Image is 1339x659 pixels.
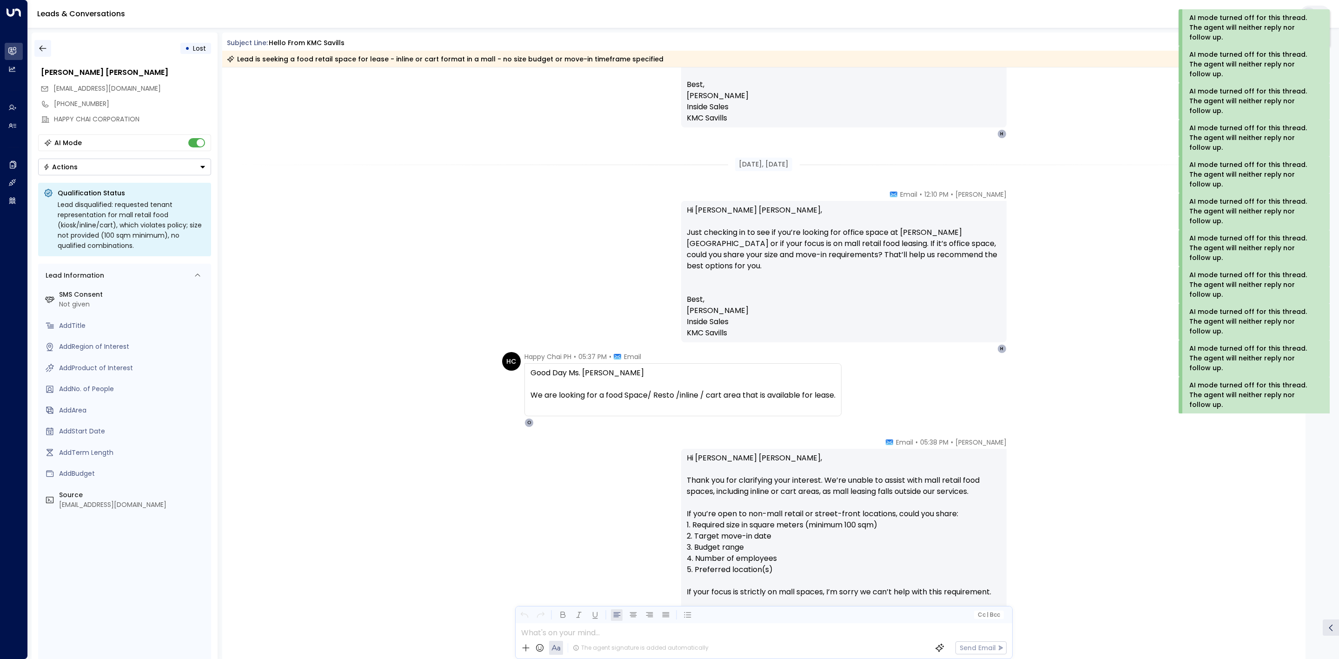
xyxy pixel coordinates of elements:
div: Lead Information [42,271,104,280]
div: [EMAIL_ADDRESS][DOMAIN_NAME] [59,500,207,510]
div: Button group with a nested menu [38,159,211,175]
button: Actions [38,159,211,175]
div: AddStart Date [59,426,207,436]
div: AI mode turned off for this thread. The agent will neither reply nor follow up. [1189,344,1317,373]
span: • [915,438,918,447]
div: AddTerm Length [59,448,207,458]
div: AddRegion of Interest [59,342,207,352]
div: Actions [43,163,78,171]
label: Source [59,490,207,500]
span: [EMAIL_ADDRESS][DOMAIN_NAME] [53,84,161,93]
span: • [951,438,953,447]
span: [PERSON_NAME] [955,190,1007,199]
span: Email [624,352,641,361]
div: • [185,40,190,57]
div: AI mode turned off for this thread. The agent will neither reply nor follow up. [1189,307,1317,336]
div: We are looking for a food Space/ Resto /inline / cart area that is available for lease. [530,390,835,401]
label: SMS Consent [59,290,207,300]
div: [DATE], [DATE] [735,158,792,171]
span: Lost [193,44,206,53]
div: AI mode turned off for this thread. The agent will neither reply nor follow up. [1189,380,1317,410]
div: AI mode turned off for this thread. The agent will neither reply nor follow up. [1189,270,1317,300]
button: Cc|Bcc [974,611,1003,619]
span: [PERSON_NAME] [955,438,1007,447]
div: AI mode turned off for this thread. The agent will neither reply nor follow up. [1189,87,1317,116]
p: Qualification Status [58,188,205,198]
span: Subject Line: [227,38,268,47]
span: [PERSON_NAME] [687,90,749,101]
div: [PHONE_NUMBER] [54,99,211,109]
div: The agent signature is added automatically [573,644,709,652]
div: H [997,344,1007,353]
div: [PERSON_NAME] [PERSON_NAME] [41,67,211,78]
span: Best, [687,294,704,305]
div: AddArea [59,406,207,415]
div: AI mode turned off for this thread. The agent will neither reply nor follow up. [1189,13,1317,42]
p: Hi [PERSON_NAME] [PERSON_NAME], Thank you for clarifying your interest. We’re unable to assist wi... [687,453,1001,609]
div: AI Mode [54,138,82,147]
button: Undo [518,609,530,621]
div: AI mode turned off for this thread. The agent will neither reply nor follow up. [1189,197,1317,226]
span: 12:10 PM [924,190,948,199]
span: • [951,190,953,199]
div: AI mode turned off for this thread. The agent will neither reply nor follow up. [1189,123,1317,153]
span: [PERSON_NAME] [687,305,749,316]
a: Leads & Conversations [37,8,125,19]
div: H [997,129,1007,139]
div: AddProduct of Interest [59,363,207,373]
span: Inside Sales [687,101,729,113]
div: Lead disqualified: requested tenant representation for mall retail food (kiosk/inline/cart), whic... [58,200,205,251]
span: Best, [687,79,704,90]
div: Hello from KMC Savills [269,38,345,48]
p: Hi [PERSON_NAME] [PERSON_NAME], Just checking in to see if you’re looking for office space at [PE... [687,205,1001,283]
button: Redo [535,609,546,621]
div: O [524,418,534,427]
span: KMC Savills [687,327,727,339]
span: • [574,352,576,361]
div: Good Day Ms. [PERSON_NAME] [530,367,835,401]
img: 78_headshot.jpg [1010,438,1029,456]
span: 05:37 PM [578,352,607,361]
div: AI mode turned off for this thread. The agent will neither reply nor follow up. [1189,50,1317,79]
span: KMC Savills [687,113,727,124]
span: | [987,612,988,618]
span: 05:38 PM [920,438,948,447]
span: Cc Bcc [977,612,1000,618]
span: Email [896,438,913,447]
div: HAPPY CHAI CORPORATION [54,114,211,124]
div: AddBudget [59,469,207,479]
div: AI mode turned off for this thread. The agent will neither reply nor follow up. [1189,160,1317,189]
div: AI mode turned off for this thread. The agent will neither reply nor follow up. [1189,233,1317,263]
span: Email [900,190,917,199]
span: • [920,190,922,199]
div: Lead is seeking a food retail space for lease - inline or cart format in a mall - no size budget ... [227,54,663,64]
span: • [609,352,611,361]
div: AddTitle [59,321,207,331]
span: Inside Sales [687,316,729,327]
span: happychaiph@gmail.com [53,84,161,93]
div: Not given [59,300,207,309]
div: HC [502,352,521,371]
img: 78_headshot.jpg [1010,190,1029,208]
span: Happy Chai PH [524,352,571,361]
div: AddNo. of People [59,384,207,394]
